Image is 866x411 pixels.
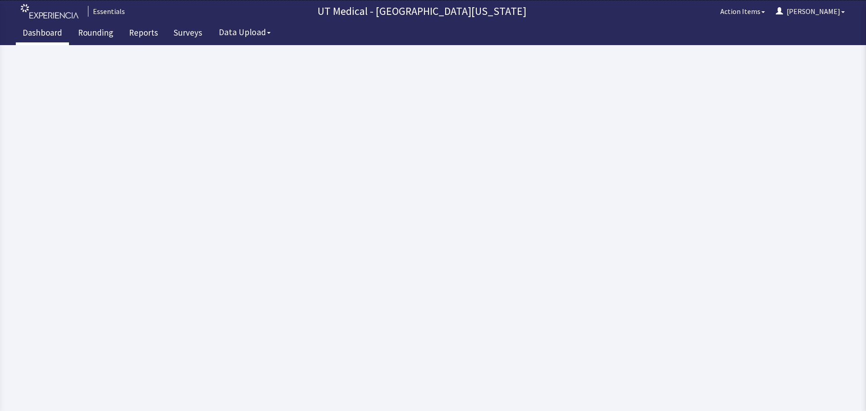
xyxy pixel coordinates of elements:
button: Action Items [715,2,770,20]
a: Reports [122,23,165,45]
p: UT Medical - [GEOGRAPHIC_DATA][US_STATE] [129,4,715,18]
button: [PERSON_NAME] [770,2,850,20]
a: Surveys [167,23,209,45]
div: Essentials [88,6,125,17]
button: Data Upload [213,24,276,41]
a: Rounding [71,23,120,45]
a: Dashboard [16,23,69,45]
img: experiencia_logo.png [21,4,78,19]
